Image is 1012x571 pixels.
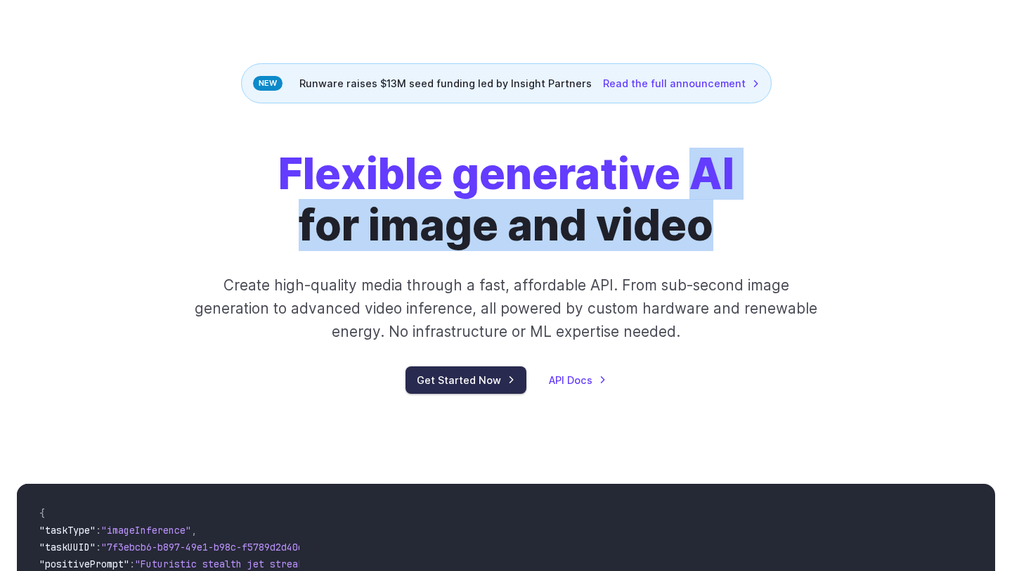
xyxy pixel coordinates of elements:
strong: Flexible generative AI [278,148,734,200]
a: API Docs [549,372,606,388]
span: "taskUUID" [39,541,96,553]
div: Runware raises $13M seed funding led by Insight Partners [241,63,772,103]
span: : [96,541,101,553]
span: "positivePrompt" [39,558,129,570]
a: Get Started Now [406,366,526,394]
span: { [39,507,45,520]
p: Create high-quality media through a fast, affordable API. From sub-second image generation to adv... [193,274,819,344]
span: "7f3ebcb6-b897-49e1-b98c-f5789d2d40d7" [101,541,315,553]
span: : [129,558,135,570]
a: Read the full announcement [603,75,760,91]
span: : [96,524,101,537]
span: , [191,524,197,537]
span: "imageInference" [101,524,191,537]
h1: for image and video [278,148,734,251]
span: "taskType" [39,524,96,537]
span: "Futuristic stealth jet streaking through a neon-lit cityscape with glowing purple exhaust" [135,558,647,570]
